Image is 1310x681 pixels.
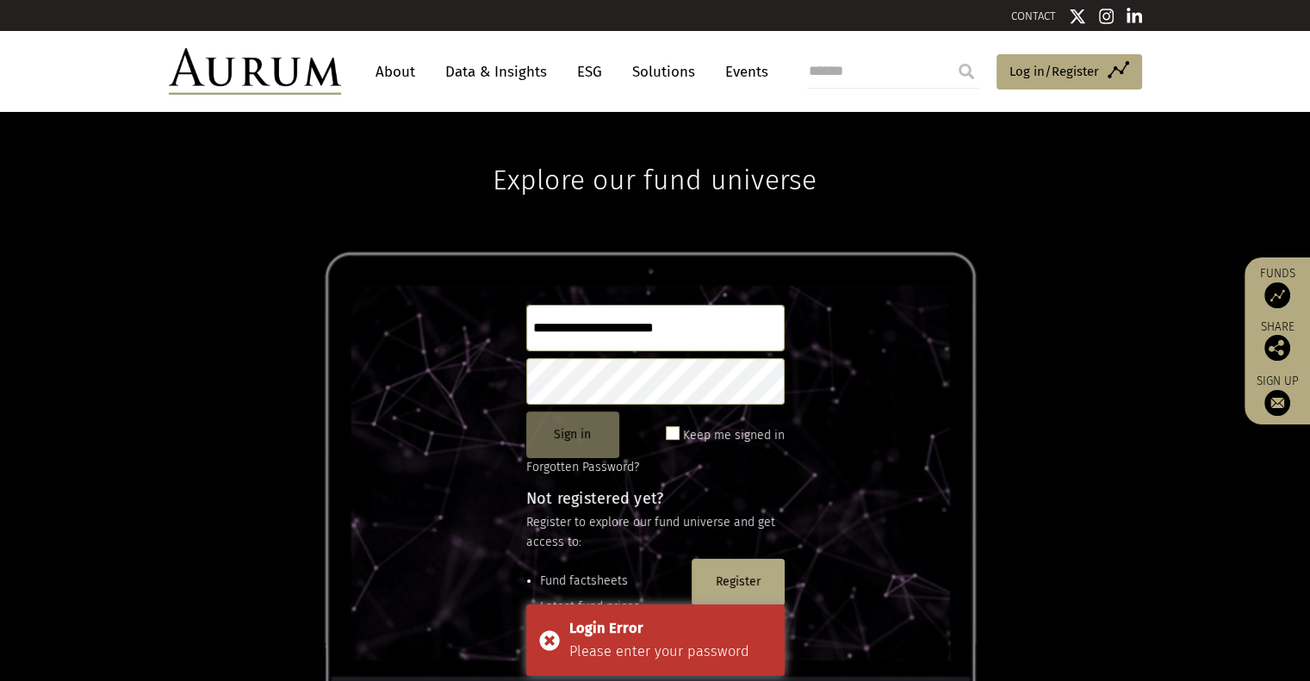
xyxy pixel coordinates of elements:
img: Twitter icon [1069,8,1086,25]
a: Data & Insights [437,56,556,88]
li: Latest fund prices [540,597,685,616]
div: Share [1253,321,1301,361]
a: Events [717,56,768,88]
img: Sign up to our newsletter [1264,390,1290,416]
a: Log in/Register [996,54,1142,90]
button: Register [692,559,785,605]
span: Log in/Register [1009,61,1099,82]
a: Solutions [624,56,704,88]
img: Access Funds [1264,282,1290,308]
a: Sign up [1253,374,1301,416]
div: Login Error [569,617,772,640]
a: ESG [568,56,611,88]
label: Keep me signed in [683,425,785,446]
img: Share this post [1264,335,1290,361]
button: Sign in [526,412,619,458]
p: Register to explore our fund universe and get access to: [526,513,785,552]
img: Linkedin icon [1127,8,1142,25]
img: Instagram icon [1099,8,1114,25]
a: CONTACT [1011,9,1056,22]
h4: Not registered yet? [526,491,785,506]
a: Funds [1253,266,1301,308]
li: Fund factsheets [540,572,685,591]
input: Submit [949,54,984,89]
h1: Explore our fund universe [493,112,816,196]
div: Please enter your password [569,641,772,663]
a: Forgotten Password? [526,460,639,474]
img: Aurum [169,48,341,95]
a: About [367,56,424,88]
